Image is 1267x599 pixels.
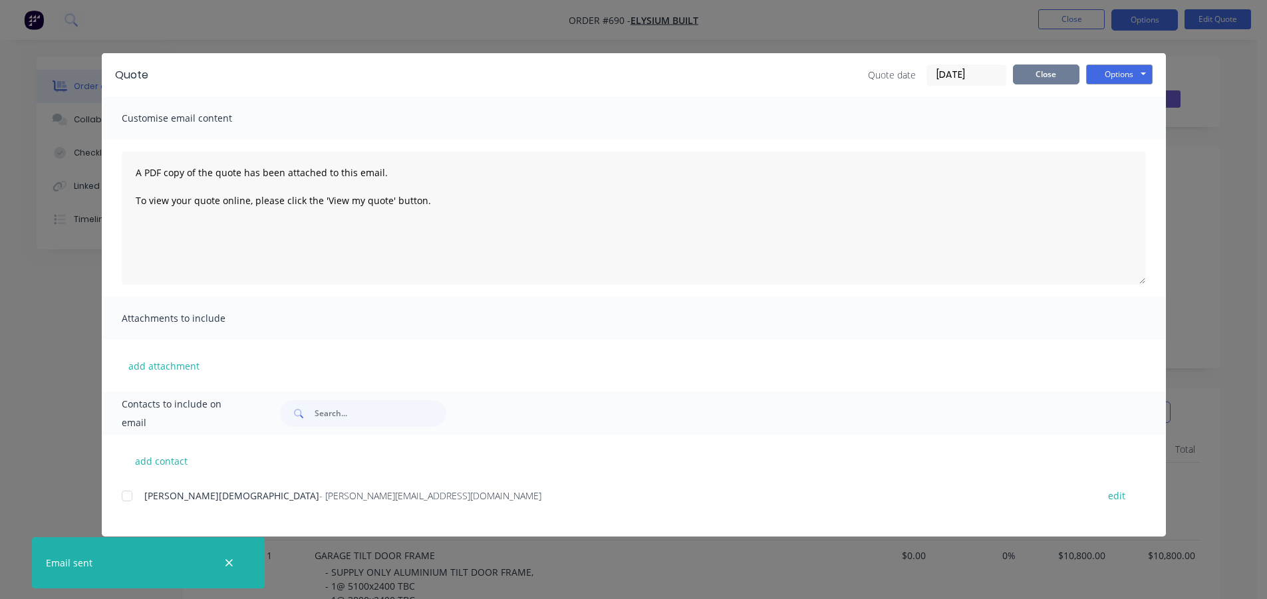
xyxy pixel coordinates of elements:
span: Quote date [868,68,916,82]
span: Customise email content [122,109,268,128]
button: edit [1100,487,1133,505]
span: Attachments to include [122,309,268,328]
input: Search... [315,400,446,427]
span: Contacts to include on email [122,395,247,432]
div: Email sent [46,556,92,570]
div: Quote [115,67,148,83]
textarea: A PDF copy of the quote has been attached to this email. To view your quote online, please click ... [122,152,1146,285]
button: Options [1086,64,1153,84]
span: - [PERSON_NAME][EMAIL_ADDRESS][DOMAIN_NAME] [319,489,541,502]
button: add contact [122,451,202,471]
button: add attachment [122,356,206,376]
span: [PERSON_NAME][DEMOGRAPHIC_DATA] [144,489,319,502]
button: Close [1013,64,1079,84]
